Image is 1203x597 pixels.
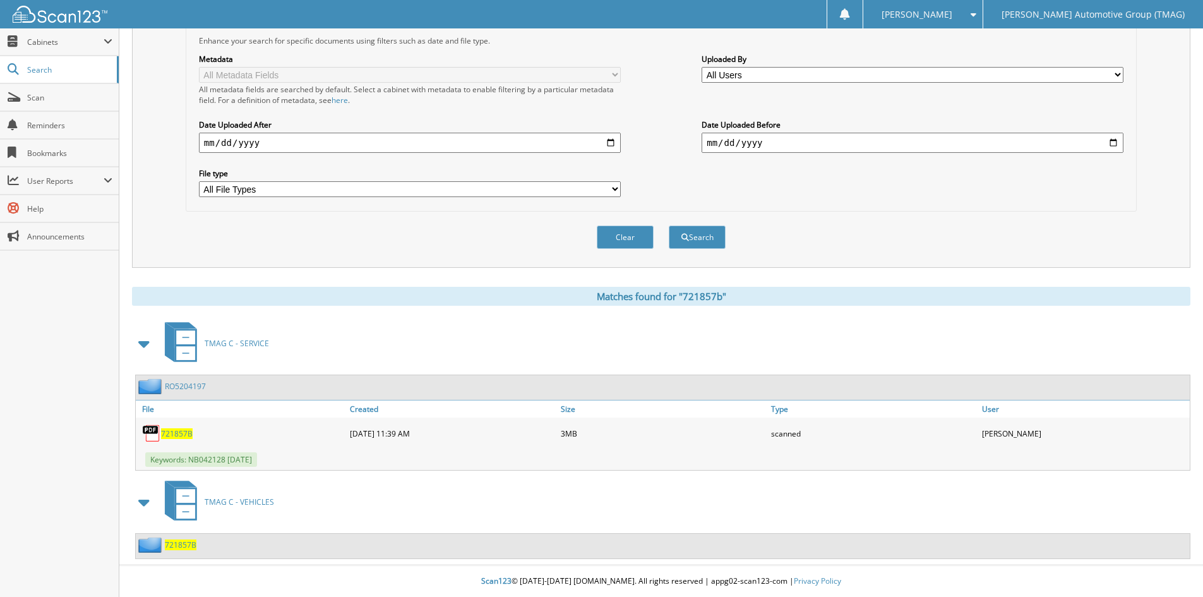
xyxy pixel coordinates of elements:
a: here [332,95,348,106]
span: Reminders [27,120,112,131]
input: start [199,133,621,153]
a: Size [558,401,769,418]
a: Type [768,401,979,418]
img: folder2.png [138,537,165,553]
span: Scan123 [481,576,512,586]
button: Search [669,226,726,249]
a: File [136,401,347,418]
label: Date Uploaded Before [702,119,1123,130]
span: [PERSON_NAME] [882,11,952,18]
iframe: Chat Widget [1140,536,1203,597]
span: User Reports [27,176,104,186]
span: Help [27,203,112,214]
label: Metadata [199,54,621,64]
div: Enhance your search for specific documents using filters such as date and file type. [193,35,1130,46]
div: [PERSON_NAME] [979,421,1190,446]
div: [DATE] 11:39 AM [347,421,558,446]
div: Matches found for "721857b" [132,287,1190,306]
a: RO5204197 [165,381,206,392]
span: Announcements [27,231,112,242]
a: 721857B [165,540,196,550]
div: All metadata fields are searched by default. Select a cabinet with metadata to enable filtering b... [199,84,621,106]
img: PDF.png [142,424,161,443]
span: TMAG C - VEHICLES [205,497,274,507]
img: scan123-logo-white.svg [13,6,107,23]
label: File type [199,168,621,179]
span: Scan [27,92,112,103]
span: Keywords: NB042128 [DATE] [145,452,257,467]
span: Cabinets [27,37,104,47]
a: 721857B [161,428,193,439]
label: Date Uploaded After [199,119,621,130]
span: Search [27,64,111,75]
img: folder2.png [138,378,165,394]
label: Uploaded By [702,54,1123,64]
a: Privacy Policy [794,576,841,586]
input: end [702,133,1123,153]
div: © [DATE]-[DATE] [DOMAIN_NAME]. All rights reserved | appg02-scan123-com | [119,566,1203,597]
a: TMAG C - SERVICE [157,318,269,368]
button: Clear [597,226,654,249]
a: User [979,401,1190,418]
div: 3MB [558,421,769,446]
span: Bookmarks [27,148,112,159]
div: scanned [768,421,979,446]
a: TMAG C - VEHICLES [157,477,274,527]
span: [PERSON_NAME] Automotive Group (TMAG) [1002,11,1185,18]
a: Created [347,401,558,418]
span: TMAG C - SERVICE [205,338,269,349]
